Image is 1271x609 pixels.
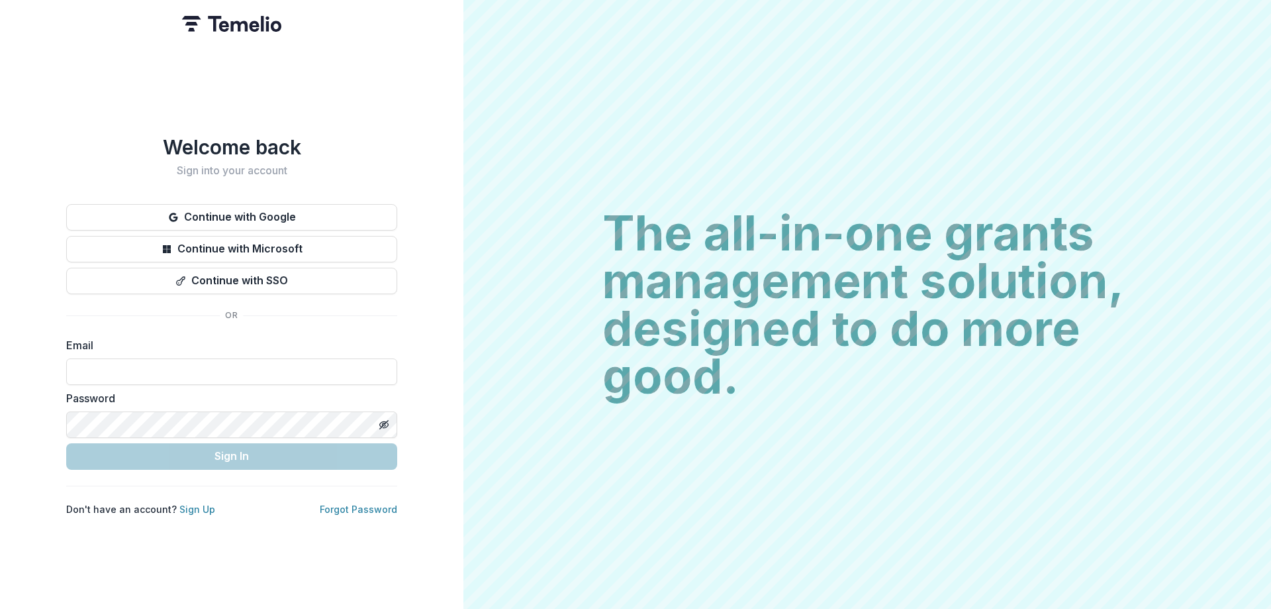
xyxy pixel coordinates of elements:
a: Sign Up [179,504,215,515]
label: Email [66,337,389,353]
button: Continue with SSO [66,268,397,294]
button: Continue with Google [66,204,397,231]
label: Password [66,390,389,406]
button: Toggle password visibility [373,414,395,435]
button: Continue with Microsoft [66,236,397,262]
img: Temelio [182,16,281,32]
a: Forgot Password [320,504,397,515]
button: Sign In [66,443,397,470]
h1: Welcome back [66,135,397,159]
p: Don't have an account? [66,502,215,516]
h2: Sign into your account [66,164,397,177]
